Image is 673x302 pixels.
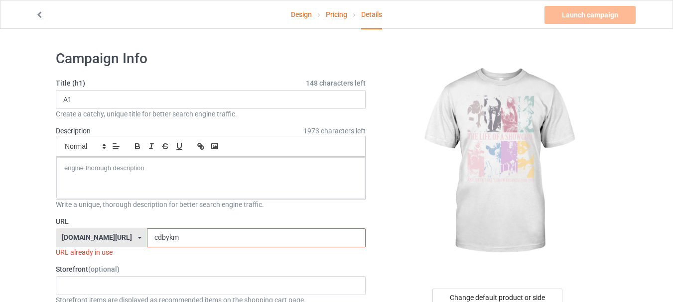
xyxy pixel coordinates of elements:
h1: Campaign Info [56,50,366,68]
div: URL already in use [56,247,366,257]
label: Description [56,127,91,135]
span: engine thorough description [64,164,144,172]
span: (optional) [88,265,120,273]
div: Details [361,0,382,29]
span: 1973 characters left [303,126,366,136]
a: Pricing [326,0,347,28]
span: 148 characters left [306,78,366,88]
div: [DOMAIN_NAME][URL] [62,234,132,241]
a: Design [291,0,312,28]
label: Title (h1) [56,78,366,88]
label: URL [56,216,366,226]
div: Create a catchy, unique title for better search engine traffic. [56,109,366,119]
div: Write a unique, thorough description for better search engine traffic. [56,200,366,209]
label: Storefront [56,264,366,274]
